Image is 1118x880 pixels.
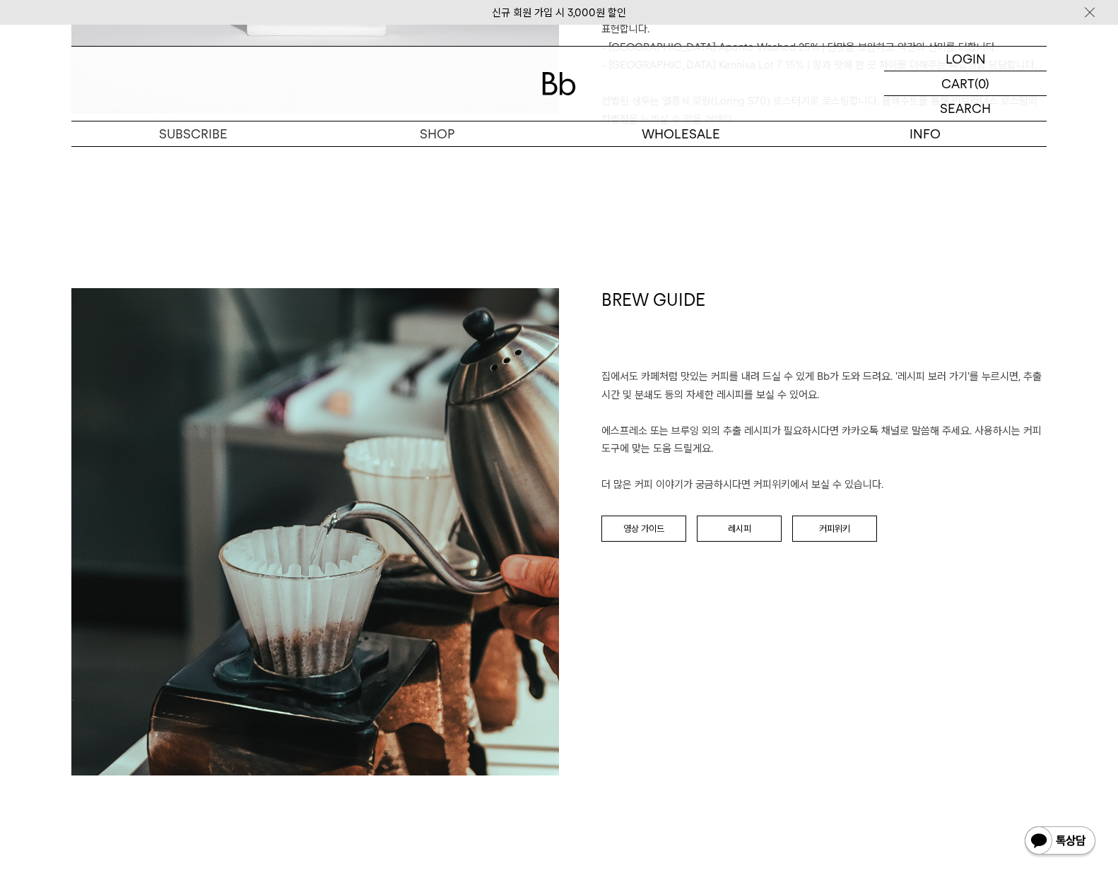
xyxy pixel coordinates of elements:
[697,516,782,542] a: 레시피
[601,288,1047,369] h1: BREW GUIDE
[71,288,559,775] img: a9080350f8f7d047e248a4ae6390d20f_153235.jpg
[946,47,986,71] p: LOGIN
[941,71,975,95] p: CART
[559,121,803,146] p: WHOLESALE
[315,121,559,146] a: SHOP
[884,71,1047,96] a: CART (0)
[601,516,686,542] a: 영상 가이드
[601,368,1047,494] p: 집에서도 카페처럼 맛있는 커피를 내려 드실 ﻿수 있게 Bb가 도와 드려요. '레시피 보러 가기'를 누르시면, 추출 시간 및 분쇄도 등의 자세한 레시피를 보실 수 있어요. 에스...
[492,6,626,19] a: 신규 회원 가입 시 3,000원 할인
[940,96,991,121] p: SEARCH
[792,516,877,542] a: 커피위키
[803,121,1047,146] p: INFO
[884,47,1047,71] a: LOGIN
[1023,825,1097,859] img: 카카오톡 채널 1:1 채팅 버튼
[71,121,315,146] a: SUBSCRIBE
[975,71,989,95] p: (0)
[542,72,576,95] img: 로고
